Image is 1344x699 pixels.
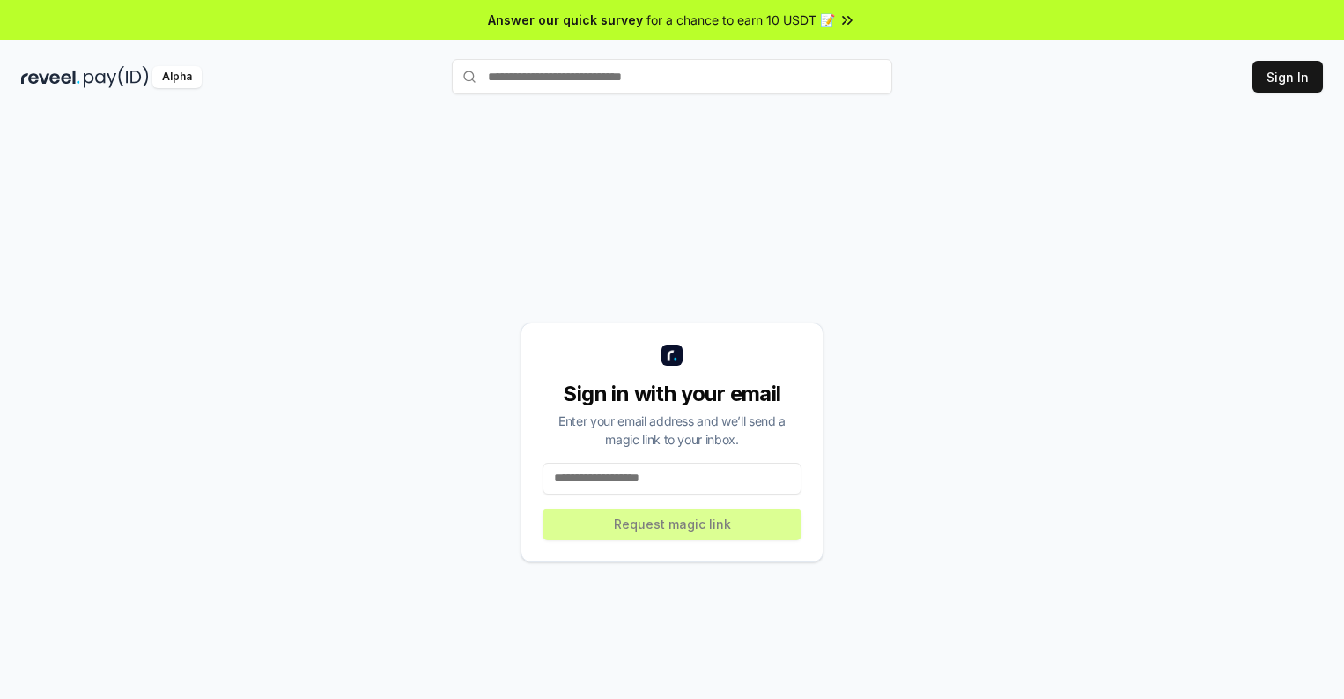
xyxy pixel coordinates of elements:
[661,345,683,366] img: logo_small
[543,412,801,449] div: Enter your email address and we’ll send a magic link to your inbox.
[488,11,643,29] span: Answer our quick survey
[152,66,202,88] div: Alpha
[21,66,80,88] img: reveel_dark
[543,380,801,408] div: Sign in with your email
[1252,61,1323,93] button: Sign In
[84,66,149,88] img: pay_id
[646,11,835,29] span: for a chance to earn 10 USDT 📝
